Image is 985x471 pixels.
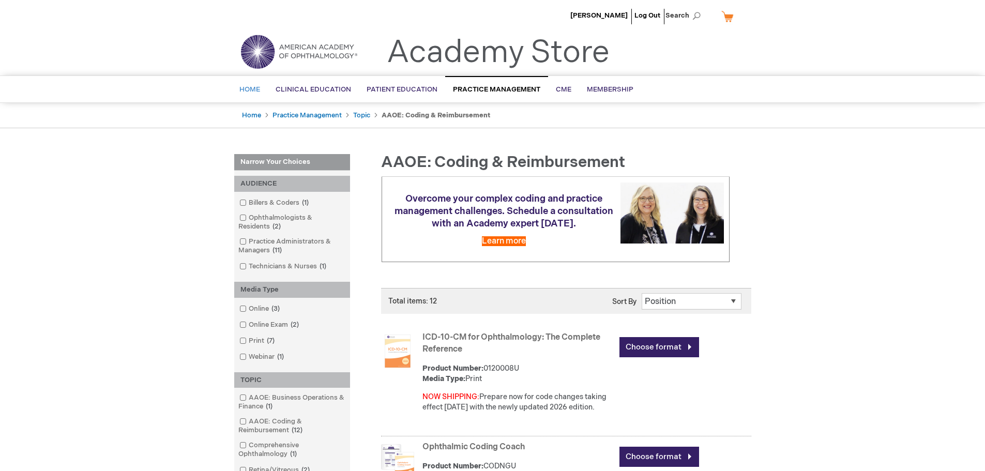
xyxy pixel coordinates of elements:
img: Schedule a consultation with an Academy expert today [620,183,724,243]
a: Choose format [619,447,699,467]
strong: AAOE: Coding & Reimbursement [382,111,490,119]
a: Print7 [237,336,279,346]
span: 2 [288,321,301,329]
a: Ophthalmic Coding Coach [422,442,525,452]
a: Online Exam2 [237,320,303,330]
span: 12 [289,426,305,434]
a: Topic [353,111,370,119]
span: 1 [263,402,275,411]
span: Membership [587,85,633,94]
a: Webinar1 [237,352,288,362]
span: AAOE: Coding & Reimbursement [381,153,625,172]
a: Practice Management [272,111,342,119]
a: Practice Administrators & Managers11 [237,237,347,255]
span: Total items: 12 [388,297,437,306]
span: 1 [299,199,311,207]
span: Overcome your complex coding and practice management challenges. Schedule a consultation with an ... [395,193,613,229]
span: Practice Management [453,85,540,94]
a: Online3 [237,304,284,314]
a: Technicians & Nurses1 [237,262,330,271]
a: Home [242,111,261,119]
a: [PERSON_NAME] [570,11,628,20]
a: Log Out [634,11,660,20]
span: 2 [270,222,283,231]
span: CME [556,85,571,94]
strong: Media Type: [422,374,465,383]
strong: Narrow Your Choices [234,154,350,171]
label: Sort By [612,297,637,306]
a: AAOE: Business Operations & Finance1 [237,393,347,412]
div: 0120008U Print [422,363,614,384]
a: Academy Store [387,34,610,71]
div: AUDIENCE [234,176,350,192]
span: Clinical Education [276,85,351,94]
div: Media Type [234,282,350,298]
span: Home [239,85,260,94]
a: Comprehensive Ophthalmology1 [237,440,347,459]
span: Search [665,5,705,26]
strong: Product Number: [422,462,483,470]
a: Billers & Coders1 [237,198,313,208]
div: TOPIC [234,372,350,388]
span: 1 [287,450,299,458]
span: 3 [269,305,282,313]
a: Ophthalmologists & Residents2 [237,213,347,232]
a: Choose format [619,337,699,357]
a: Learn more [482,236,526,246]
font: NOW SHIPPING: [422,392,479,401]
span: 1 [317,262,329,270]
a: AAOE: Coding & Reimbursement12 [237,417,347,435]
div: Prepare now for code changes taking effect [DATE] with the newly updated 2026 edition. [422,392,614,413]
strong: Product Number: [422,364,483,373]
span: 1 [275,353,286,361]
img: ICD-10-CM for Ophthalmology: The Complete Reference [381,335,414,368]
a: ICD-10-CM for Ophthalmology: The Complete Reference [422,332,600,354]
span: 11 [270,246,284,254]
span: 7 [264,337,277,345]
span: Patient Education [367,85,437,94]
